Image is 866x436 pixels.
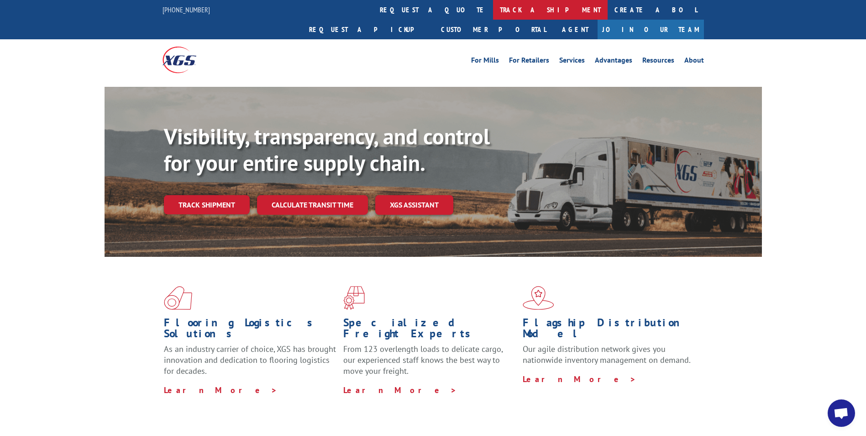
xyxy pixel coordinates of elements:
[559,57,585,67] a: Services
[343,385,457,395] a: Learn More >
[523,344,691,365] span: Our agile distribution network gives you nationwide inventory management on demand.
[434,20,553,39] a: Customer Portal
[471,57,499,67] a: For Mills
[257,195,368,215] a: Calculate transit time
[343,317,516,344] h1: Specialized Freight Experts
[598,20,704,39] a: Join Our Team
[164,195,250,214] a: Track shipment
[523,374,636,384] a: Learn More >
[595,57,632,67] a: Advantages
[302,20,434,39] a: Request a pickup
[828,399,855,427] div: Open chat
[164,286,192,310] img: xgs-icon-total-supply-chain-intelligence-red
[642,57,674,67] a: Resources
[164,317,336,344] h1: Flooring Logistics Solutions
[343,344,516,384] p: From 123 overlength loads to delicate cargo, our experienced staff knows the best way to move you...
[343,286,365,310] img: xgs-icon-focused-on-flooring-red
[164,122,490,177] b: Visibility, transparency, and control for your entire supply chain.
[164,385,278,395] a: Learn More >
[375,195,453,215] a: XGS ASSISTANT
[684,57,704,67] a: About
[523,286,554,310] img: xgs-icon-flagship-distribution-model-red
[523,317,695,344] h1: Flagship Distribution Model
[553,20,598,39] a: Agent
[509,57,549,67] a: For Retailers
[163,5,210,14] a: [PHONE_NUMBER]
[164,344,336,376] span: As an industry carrier of choice, XGS has brought innovation and dedication to flooring logistics...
